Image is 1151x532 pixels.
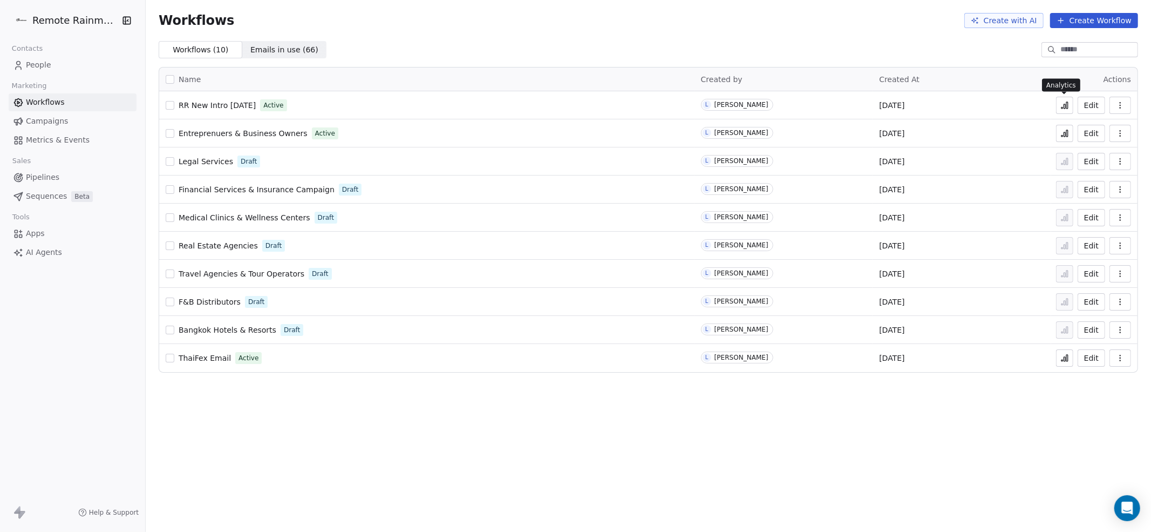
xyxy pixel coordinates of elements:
div: [PERSON_NAME] [714,157,768,165]
div: Keywords by Traffic [119,64,182,71]
button: Edit [1078,97,1105,114]
span: People [26,59,51,71]
span: RR New Intro [DATE] [179,101,256,110]
img: website_grey.svg [17,28,26,37]
button: Edit [1078,293,1105,311]
a: F&B Distributors [179,297,241,307]
div: L [705,269,709,278]
a: Entreprenuers & Business Owners [179,128,308,139]
span: Medical Clinics & Wellness Centers [179,213,310,222]
span: [DATE] [879,297,904,307]
span: Metrics & Events [26,134,90,146]
a: Workflows [9,93,137,111]
button: Edit [1078,153,1105,170]
span: [DATE] [879,128,904,139]
span: Campaigns [26,116,68,127]
p: Analytics [1046,81,1076,90]
a: SequencesBeta [9,187,137,205]
a: Pipelines [9,169,137,186]
a: Edit [1078,209,1105,226]
span: Travel Agencies & Tour Operators [179,270,304,278]
a: Legal Services [179,156,233,167]
div: v 4.0.25 [30,17,53,26]
span: [DATE] [879,268,904,279]
a: Real Estate Agencies [179,240,258,251]
div: Domain: [DOMAIN_NAME] [28,28,119,37]
span: Sequences [26,191,67,202]
button: Edit [1078,125,1105,142]
span: Legal Services [179,157,233,166]
a: People [9,56,137,74]
div: [PERSON_NAME] [714,185,768,193]
img: tab_keywords_by_traffic_grey.svg [107,63,116,71]
a: ThaiFex Email [179,353,231,363]
span: Help & Support [89,508,139,517]
span: Draft [265,241,282,251]
button: Create Workflow [1050,13,1138,28]
img: RR%20Logo%20%20Black%20(2).png [15,14,28,27]
div: [PERSON_NAME] [714,270,768,277]
a: Edit [1078,237,1105,254]
a: Edit [1078,265,1105,282]
div: [PERSON_NAME] [714,101,768,109]
button: Edit [1078,349,1105,367]
div: L [705,213,709,221]
button: Remote Rainmaker [13,11,115,30]
a: AI Agents [9,244,137,261]
span: Financial Services & Insurance Campaign [179,185,335,194]
span: ThaiFex Email [179,354,231,362]
span: Emails in use ( 66 ) [250,44,318,56]
span: Workflows [159,13,234,28]
span: Bangkok Hotels & Resorts [179,326,276,334]
a: Medical Clinics & Wellness Centers [179,212,310,223]
div: L [705,325,709,334]
span: [DATE] [879,353,904,363]
span: Workflows [26,97,65,108]
div: [PERSON_NAME] [714,354,768,361]
div: [PERSON_NAME] [714,326,768,333]
span: [DATE] [879,184,904,195]
a: RR New Intro [DATE] [179,100,256,111]
span: Sales [8,153,36,169]
span: Active [315,129,335,138]
span: Tools [8,209,34,225]
span: Beta [71,191,93,202]
span: Draft [248,297,264,307]
a: Apps [9,225,137,243]
button: Edit [1078,321,1105,339]
span: [DATE] [879,240,904,251]
div: Open Intercom Messenger [1114,495,1140,521]
span: Real Estate Agencies [179,241,258,250]
span: F&B Distributors [179,298,241,306]
span: [DATE] [879,100,904,111]
div: L [705,157,709,165]
div: [PERSON_NAME] [714,298,768,305]
a: Help & Support [78,508,139,517]
span: Draft [284,325,300,335]
span: AI Agents [26,247,62,258]
div: L [705,185,709,193]
a: Financial Services & Insurance Campaign [179,184,335,195]
div: [PERSON_NAME] [714,213,768,221]
div: Domain Overview [41,64,97,71]
span: Pipelines [26,172,59,183]
span: [DATE] [879,156,904,167]
a: Travel Agencies & Tour Operators [179,268,304,279]
div: L [705,297,709,306]
button: Create with AI [964,13,1044,28]
span: Draft [241,157,257,166]
a: Bangkok Hotels & Resorts [179,325,276,335]
div: [PERSON_NAME] [714,241,768,249]
span: Created by [701,75,743,84]
a: Metrics & Events [9,131,137,149]
span: Active [263,100,283,110]
span: Contacts [7,41,47,57]
div: L [705,100,709,109]
span: [DATE] [879,212,904,223]
span: Active [239,353,258,363]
